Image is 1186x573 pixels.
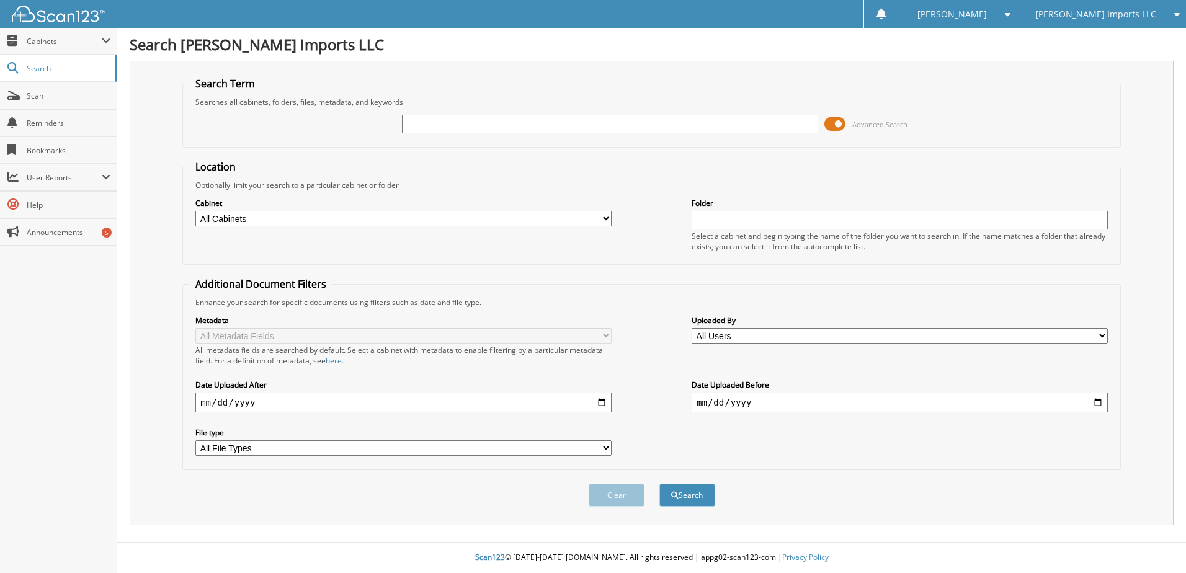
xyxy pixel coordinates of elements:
[195,345,612,366] div: All metadata fields are searched by default. Select a cabinet with metadata to enable filtering b...
[852,120,907,129] span: Advanced Search
[27,200,110,210] span: Help
[27,145,110,156] span: Bookmarks
[917,11,987,18] span: [PERSON_NAME]
[589,484,644,507] button: Clear
[692,315,1108,326] label: Uploaded By
[692,380,1108,390] label: Date Uploaded Before
[692,231,1108,252] div: Select a cabinet and begin typing the name of the folder you want to search in. If the name match...
[1124,513,1186,573] iframe: Chat Widget
[195,198,612,208] label: Cabinet
[27,91,110,101] span: Scan
[195,393,612,412] input: start
[102,228,112,238] div: 5
[12,6,105,22] img: scan123-logo-white.svg
[195,427,612,438] label: File type
[475,552,505,562] span: Scan123
[782,552,829,562] a: Privacy Policy
[189,77,261,91] legend: Search Term
[326,355,342,366] a: here
[659,484,715,507] button: Search
[189,160,242,174] legend: Location
[195,380,612,390] label: Date Uploaded After
[27,118,110,128] span: Reminders
[189,277,332,291] legend: Additional Document Filters
[189,297,1114,308] div: Enhance your search for specific documents using filters such as date and file type.
[189,180,1114,190] div: Optionally limit your search to a particular cabinet or folder
[27,227,110,238] span: Announcements
[117,543,1186,573] div: © [DATE]-[DATE] [DOMAIN_NAME]. All rights reserved | appg02-scan123-com |
[27,36,102,47] span: Cabinets
[27,63,109,74] span: Search
[692,198,1108,208] label: Folder
[195,315,612,326] label: Metadata
[1035,11,1156,18] span: [PERSON_NAME] Imports LLC
[189,97,1114,107] div: Searches all cabinets, folders, files, metadata, and keywords
[27,172,102,183] span: User Reports
[692,393,1108,412] input: end
[130,34,1174,55] h1: Search [PERSON_NAME] Imports LLC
